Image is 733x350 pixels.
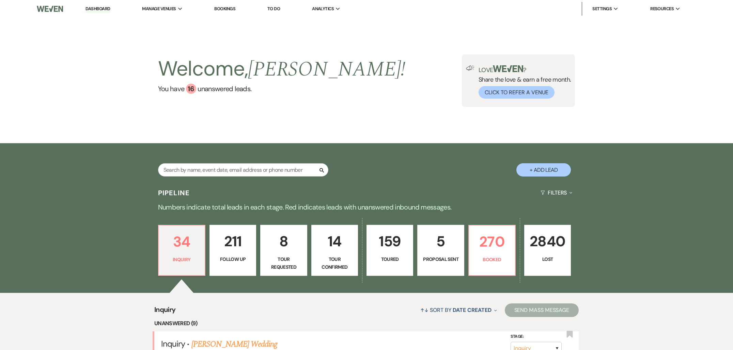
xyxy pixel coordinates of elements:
[422,255,459,263] p: Proposal Sent
[529,230,566,253] p: 2840
[265,230,302,253] p: 8
[420,306,428,314] span: ↑↓
[158,54,406,84] h2: Welcome,
[158,84,406,94] a: You have 16 unanswered leads.
[214,6,235,12] a: Bookings
[186,84,196,94] div: 16
[163,230,201,253] p: 34
[474,65,571,99] div: Share the love & earn a free month.
[479,86,555,99] button: Click to Refer a Venue
[524,225,571,276] a: 2840Lost
[516,163,571,177] button: + Add Lead
[418,301,499,319] button: Sort By Date Created
[158,163,328,177] input: Search by name, event date, email address or phone number
[529,255,566,263] p: Lost
[592,5,612,12] span: Settings
[154,319,579,328] li: Unanswered (9)
[37,2,63,16] img: Weven Logo
[479,65,571,73] p: Love ?
[417,225,464,276] a: 5Proposal Sent
[158,188,190,198] h3: Pipeline
[248,54,405,85] span: [PERSON_NAME] !
[473,230,511,253] p: 270
[214,255,252,263] p: Follow Up
[214,230,252,253] p: 211
[311,225,358,276] a: 14Tour Confirmed
[154,304,176,319] span: Inquiry
[468,225,516,276] a: 270Booked
[121,202,612,213] p: Numbers indicate total leads in each stage. Red indicates leads with unanswered inbound messages.
[538,184,575,202] button: Filters
[260,225,307,276] a: 8Tour Requested
[163,256,201,263] p: Inquiry
[142,5,176,12] span: Manage Venues
[267,6,280,12] a: To Do
[473,256,511,263] p: Booked
[422,230,459,253] p: 5
[85,6,110,12] a: Dashboard
[316,230,354,253] p: 14
[371,230,409,253] p: 159
[493,65,523,72] img: weven-logo-green.svg
[505,303,579,317] button: Send Mass Message
[466,65,474,71] img: loud-speaker-illustration.svg
[371,255,409,263] p: Toured
[511,333,562,340] label: Stage:
[453,306,491,314] span: Date Created
[316,255,354,271] p: Tour Confirmed
[158,225,205,276] a: 34Inquiry
[312,5,334,12] span: Analytics
[366,225,413,276] a: 159Toured
[161,338,185,349] span: Inquiry
[650,5,674,12] span: Resources
[265,255,302,271] p: Tour Requested
[209,225,256,276] a: 211Follow Up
